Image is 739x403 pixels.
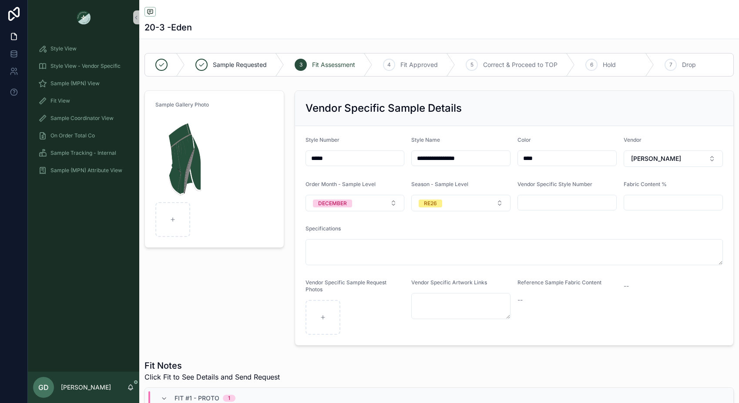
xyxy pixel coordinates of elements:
span: 6 [590,61,593,68]
a: Sample (MPN) Attribute View [33,163,134,178]
span: Fabric Content % [624,181,667,187]
span: Hold [603,60,616,69]
p: [PERSON_NAME] [61,383,111,392]
button: Select Button [411,195,511,211]
a: Sample Coordinator View [33,110,134,126]
span: Sample (MPN) View [50,80,100,87]
span: Fit Assessment [312,60,355,69]
span: Sample Coordinator View [50,115,114,122]
span: Style View [50,45,77,52]
button: Select Button [306,195,405,211]
span: [PERSON_NAME] [631,154,681,163]
span: Reference Sample Fabric Content [517,279,601,286]
span: Drop [682,60,696,69]
span: 4 [387,61,391,68]
a: On Order Total Co [33,128,134,143]
span: Style Number [306,137,339,143]
span: -- [517,296,523,304]
span: Vendor [624,137,642,143]
h2: Vendor Specific Sample Details [306,101,462,115]
h1: 20-3 -Eden [144,21,192,33]
a: Style View - Vendor Specific [33,58,134,74]
img: Screenshot-2025-08-05-at-1.36.15-PM.png [155,115,211,199]
a: Style View [33,41,134,57]
span: Sample (MPN) Attribute View [50,167,122,174]
div: 1 [228,395,230,402]
span: 5 [470,61,474,68]
img: App logo [77,10,91,24]
span: Sample Tracking - Internal [50,150,116,157]
span: Fit #1 - Proto [175,394,219,403]
span: GD [38,382,49,393]
a: Sample (MPN) View [33,76,134,91]
span: Season - Sample Level [411,181,468,187]
div: scrollable content [28,35,139,190]
span: Sample Gallery Photo [155,101,209,108]
span: Order Month - Sample Level [306,181,376,187]
span: Color [517,137,531,143]
span: Vendor Specific Artwork Links [411,279,487,286]
span: On Order Total Co [50,132,95,139]
div: RE26 [424,200,437,207]
button: Select Button [624,150,723,167]
a: Sample Tracking - Internal [33,145,134,161]
span: Fit Approved [400,60,438,69]
span: Fit View [50,97,70,104]
h1: Fit Notes [144,360,280,372]
span: Specifications [306,225,341,232]
div: DECEMBER [318,200,347,207]
span: Style View - Vendor Specific [50,63,121,70]
a: Fit View [33,93,134,109]
span: -- [624,282,629,290]
span: Click Fit to See Details and Send Request [144,372,280,382]
span: Correct & Proceed to TOP [483,60,558,69]
span: 7 [669,61,672,68]
span: 3 [299,61,302,68]
span: Vendor Specific Sample Request Photos [306,279,386,293]
span: Style Name [411,137,440,143]
span: Sample Requested [213,60,267,69]
span: Vendor Specific Style Number [517,181,592,187]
